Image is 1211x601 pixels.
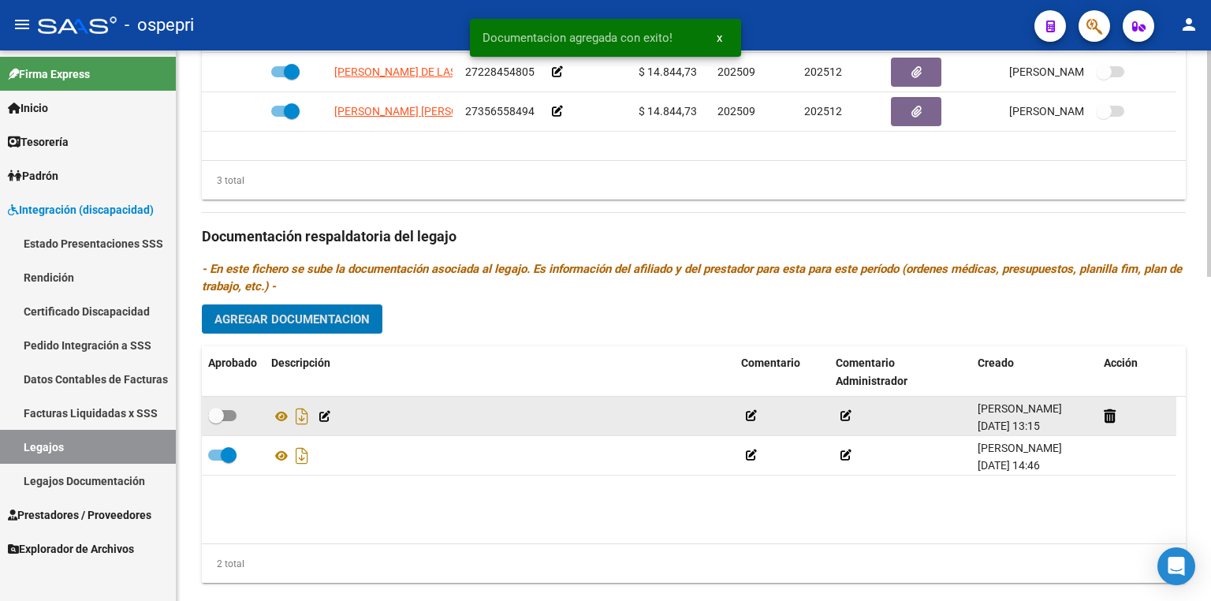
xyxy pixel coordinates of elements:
[8,540,134,558] span: Explorador de Archivos
[1179,15,1198,34] mat-icon: person
[704,24,735,52] button: x
[214,312,370,327] span: Agregar Documentacion
[8,133,69,151] span: Tesorería
[465,105,535,118] span: 27356558494
[202,304,382,334] button: Agregar Documentacion
[1097,346,1176,398] datatable-header-cell: Acción
[8,167,58,185] span: Padrón
[8,201,154,218] span: Integración (discapacidad)
[125,8,194,43] span: - ospepri
[741,356,800,369] span: Comentario
[208,356,257,369] span: Aprobado
[717,31,722,45] span: x
[202,226,1186,248] h3: Documentación respaldatoria del legajo
[1157,547,1195,585] div: Open Intercom Messenger
[202,555,244,573] div: 2 total
[829,346,971,398] datatable-header-cell: Comentario Administrador
[836,356,907,387] span: Comentario Administrador
[265,346,735,398] datatable-header-cell: Descripción
[292,443,312,468] i: Descargar documento
[978,459,1040,472] span: [DATE] 14:46
[1104,356,1138,369] span: Acción
[971,346,1097,398] datatable-header-cell: Creado
[8,506,151,524] span: Prestadores / Proveedores
[292,404,312,429] i: Descargar documento
[978,420,1040,432] span: [DATE] 13:15
[334,65,509,78] span: [PERSON_NAME] DE LAS MERCEDE
[334,105,505,118] span: [PERSON_NAME] [PERSON_NAME]
[978,442,1062,454] span: [PERSON_NAME]
[271,356,330,369] span: Descripción
[804,105,842,118] span: 202512
[202,262,1182,293] i: - En este fichero se sube la documentación asociada al legajo. Es información del afiliado y del ...
[8,65,90,83] span: Firma Express
[804,65,842,78] span: 202512
[639,105,697,118] span: $ 14.844,73
[717,105,755,118] span: 202509
[735,346,829,398] datatable-header-cell: Comentario
[13,15,32,34] mat-icon: menu
[978,356,1014,369] span: Creado
[8,99,48,117] span: Inicio
[1009,105,1133,118] span: [PERSON_NAME] [DATE]
[202,172,244,189] div: 3 total
[1009,65,1133,78] span: [PERSON_NAME] [DATE]
[202,346,265,398] datatable-header-cell: Aprobado
[978,402,1062,415] span: [PERSON_NAME]
[483,30,673,46] span: Documentacion agregada con exito!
